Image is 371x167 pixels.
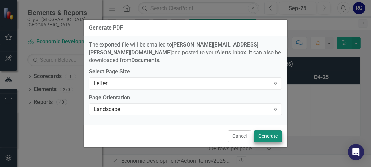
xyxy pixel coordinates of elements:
div: Letter [94,79,270,87]
strong: [PERSON_NAME][EMAIL_ADDRESS][PERSON_NAME][DOMAIN_NAME] [89,41,258,56]
button: Generate [254,130,282,142]
div: Generate PDF [89,25,123,31]
strong: Alerts Inbox [216,49,246,56]
label: Page Orientation [89,94,282,102]
button: Cancel [228,130,251,142]
div: Open Intercom Messenger [348,144,364,160]
div: Landscape [94,106,270,113]
strong: Documents [131,57,159,63]
label: Select Page Size [89,68,282,76]
span: The exported file will be emailed to and posted to your . It can also be downloaded from . [89,41,281,63]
